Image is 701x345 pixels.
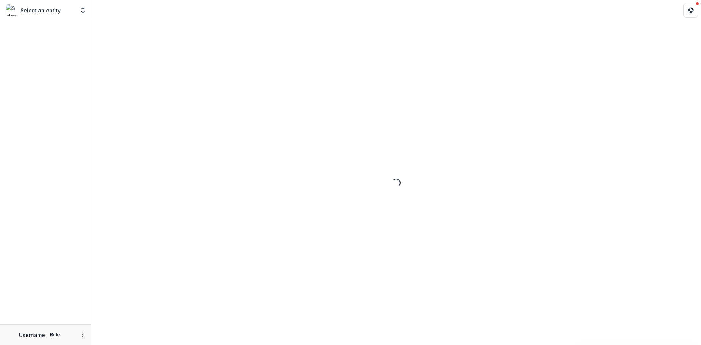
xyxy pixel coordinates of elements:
button: Open entity switcher [78,3,88,18]
button: More [78,330,87,339]
p: Username [19,331,45,339]
p: Select an entity [20,7,61,14]
img: Select an entity [6,4,18,16]
button: Get Help [683,3,698,18]
p: Role [48,331,62,338]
